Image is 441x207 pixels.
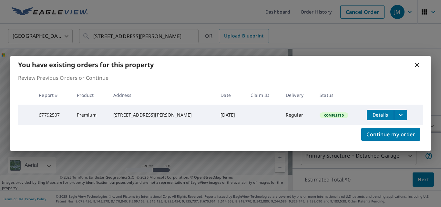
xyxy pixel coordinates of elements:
td: Premium [72,105,108,125]
td: 67792507 [34,105,71,125]
p: Review Previous Orders or Continue [18,74,423,82]
th: Claim ID [245,86,281,105]
th: Delivery [281,86,314,105]
button: Continue my order [361,128,420,141]
td: [DATE] [215,105,245,125]
b: You have existing orders for this property [18,60,154,69]
span: Continue my order [366,130,415,139]
th: Product [72,86,108,105]
button: detailsBtn-67792507 [367,110,394,120]
th: Status [314,86,362,105]
td: Regular [281,105,314,125]
th: Report # [34,86,71,105]
th: Address [108,86,215,105]
span: Details [371,112,390,118]
span: Completed [320,113,348,118]
th: Date [215,86,245,105]
div: [STREET_ADDRESS][PERSON_NAME] [113,112,210,118]
button: filesDropdownBtn-67792507 [394,110,407,120]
